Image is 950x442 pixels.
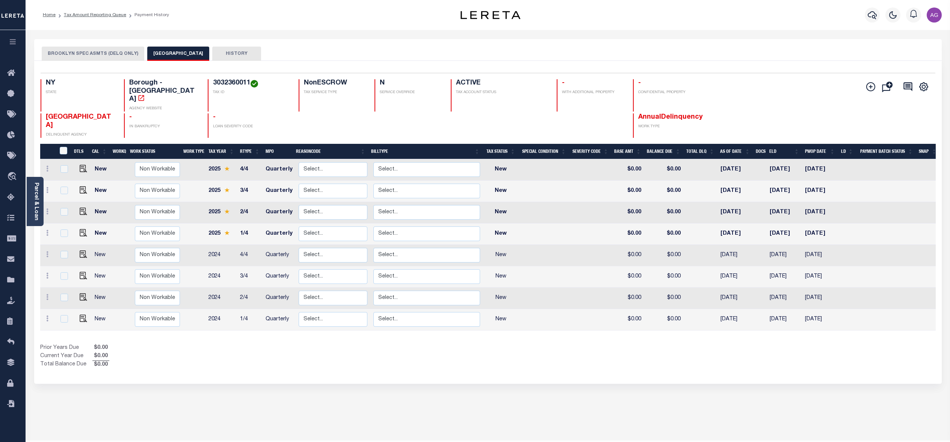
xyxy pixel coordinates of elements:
a: Tax Amount Reporting Queue [64,13,126,17]
th: Work Type [180,144,205,159]
td: [DATE] [767,181,802,202]
li: Payment History [126,12,169,18]
td: [DATE] [767,159,802,181]
td: New [483,245,519,266]
th: WorkQ [110,144,127,159]
td: $0.00 [644,309,684,330]
td: $0.00 [612,266,644,288]
h4: NY [46,79,115,87]
td: [DATE] [717,288,753,309]
td: New [92,159,113,181]
td: $0.00 [644,245,684,266]
td: 2024 [205,309,237,330]
td: 3/4 [237,181,263,202]
p: SERVICE OVERRIDE [380,90,442,95]
td: Total Balance Due [40,361,92,369]
td: $0.00 [644,159,684,181]
td: Quarterly [263,223,296,245]
th: CAL: activate to sort column ascending [89,144,110,159]
td: $0.00 [612,223,644,245]
img: Star.svg [224,231,230,235]
td: New [92,266,113,288]
td: New [92,181,113,202]
img: Star.svg [224,166,230,171]
td: 2024 [205,245,237,266]
h4: Borough - [GEOGRAPHIC_DATA] [129,79,199,104]
td: [DATE] [802,202,838,223]
th: Base Amt: activate to sort column ascending [611,144,644,159]
td: Quarterly [263,266,296,288]
th: Tax Year: activate to sort column ascending [205,144,237,159]
td: 2025 [205,159,237,181]
img: Star.svg [224,209,230,214]
span: $0.00 [92,352,109,361]
td: [DATE] [767,223,802,245]
h4: NonESCROW [304,79,366,87]
td: $0.00 [644,266,684,288]
td: Quarterly [263,159,296,181]
p: TAX ACCOUNT STATUS [456,90,548,95]
td: 4/4 [237,159,263,181]
h4: 3032360011 [213,79,290,87]
td: $0.00 [644,288,684,309]
th: Docs [753,144,766,159]
td: $0.00 [612,245,644,266]
td: New [92,245,113,266]
a: Parcel & Loan [33,183,39,220]
p: IN BANKRUPTCY [129,124,199,130]
p: WORK TYPE [638,124,708,130]
span: - [562,80,565,86]
td: Quarterly [263,202,296,223]
th: &nbsp;&nbsp;&nbsp;&nbsp;&nbsp;&nbsp;&nbsp;&nbsp;&nbsp;&nbsp; [40,144,55,159]
th: BillType: activate to sort column ascending [368,144,482,159]
td: [DATE] [717,245,753,266]
td: New [483,266,519,288]
a: Home [43,13,56,17]
span: $0.00 [92,344,109,352]
td: [DATE] [717,309,753,330]
td: 2/4 [237,288,263,309]
td: [DATE] [717,159,753,181]
td: [DATE] [767,202,802,223]
th: ReasonCode: activate to sort column ascending [293,144,369,159]
td: [DATE] [802,245,838,266]
img: svg+xml;base64,PHN2ZyB4bWxucz0iaHR0cDovL3d3dy53My5vcmcvMjAwMC9zdmciIHBvaW50ZXItZXZlbnRzPSJub25lIi... [927,8,942,23]
td: 2/4 [237,202,263,223]
td: [DATE] [717,181,753,202]
td: 1/4 [237,309,263,330]
td: $0.00 [644,223,684,245]
p: LOAN SEVERITY CODE [213,124,290,130]
td: [DATE] [802,159,838,181]
td: New [483,288,519,309]
th: SNAP: activate to sort column ascending [916,144,939,159]
td: New [483,181,519,202]
span: - [213,114,216,121]
th: &nbsp; [55,144,71,159]
td: 1/4 [237,223,263,245]
td: $0.00 [644,202,684,223]
td: [DATE] [717,266,753,288]
button: BROOKLYN SPEC ASMTS (DELQ ONLY) [42,47,144,61]
td: New [92,288,113,309]
th: MPO [263,144,293,159]
td: $0.00 [644,181,684,202]
img: Star.svg [224,188,230,193]
td: $0.00 [612,202,644,223]
p: DELINQUENT AGENCY [46,132,115,138]
h4: ACTIVE [456,79,548,87]
td: New [92,309,113,330]
p: TAX ID [213,90,290,95]
td: Current Year Due [40,352,92,361]
td: [DATE] [802,309,838,330]
p: TAX SERVICE TYPE [304,90,366,95]
td: New [483,202,519,223]
td: New [92,223,113,245]
span: - [638,80,641,86]
td: [DATE] [802,288,838,309]
td: 2025 [205,202,237,223]
td: 2024 [205,288,237,309]
i: travel_explore [7,172,19,182]
th: RType: activate to sort column ascending [237,144,263,159]
td: [DATE] [717,223,753,245]
td: [DATE] [767,266,802,288]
